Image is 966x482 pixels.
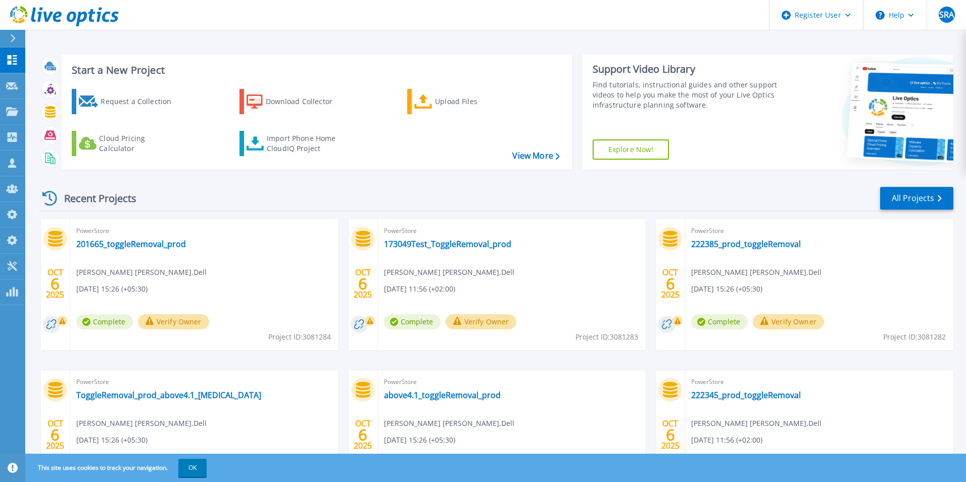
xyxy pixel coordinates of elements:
[51,430,60,439] span: 6
[72,89,184,114] a: Request a Collection
[76,314,133,329] span: Complete
[266,91,347,112] div: Download Collector
[939,11,954,19] span: SRA
[691,314,748,329] span: Complete
[691,435,762,446] span: [DATE] 11:56 (+02:00)
[384,314,441,329] span: Complete
[691,418,822,429] span: [PERSON_NAME] [PERSON_NAME] , Dell
[666,279,675,288] span: 6
[28,459,207,477] span: This site uses cookies to track your navigation.
[593,80,782,110] div: Find tutorials, instructional guides and other support videos to help you make the most of your L...
[691,239,801,249] a: 222385_prod_toggleRemoval
[72,65,559,76] h3: Start a New Project
[72,131,184,156] a: Cloud Pricing Calculator
[76,225,332,236] span: PowerStore
[76,418,207,429] span: [PERSON_NAME] [PERSON_NAME] , Dell
[691,390,801,400] a: 222345_prod_toggleRemoval
[691,225,947,236] span: PowerStore
[384,267,514,278] span: [PERSON_NAME] [PERSON_NAME] , Dell
[268,331,331,343] span: Project ID: 3081284
[753,314,824,329] button: Verify Owner
[883,331,946,343] span: Project ID: 3081282
[358,430,367,439] span: 6
[267,133,346,154] div: Import Phone Home CloudIQ Project
[76,283,148,295] span: [DATE] 15:26 (+05:30)
[691,267,822,278] span: [PERSON_NAME] [PERSON_NAME] , Dell
[407,89,520,114] a: Upload Files
[239,89,352,114] a: Download Collector
[661,265,680,302] div: OCT 2025
[51,279,60,288] span: 6
[880,187,953,210] a: All Projects
[512,151,559,161] a: View More
[691,376,947,388] span: PowerStore
[446,314,517,329] button: Verify Owner
[101,91,181,112] div: Request a Collection
[691,283,762,295] span: [DATE] 15:26 (+05:30)
[661,416,680,453] div: OCT 2025
[45,416,65,453] div: OCT 2025
[593,63,782,76] div: Support Video Library
[384,418,514,429] span: [PERSON_NAME] [PERSON_NAME] , Dell
[384,239,511,249] a: 173049Test_ToggleRemoval_prod
[353,416,372,453] div: OCT 2025
[39,186,150,211] div: Recent Projects
[76,376,332,388] span: PowerStore
[384,390,501,400] a: above4.1_toggleRemoval_prod
[358,279,367,288] span: 6
[138,314,209,329] button: Verify Owner
[45,265,65,302] div: OCT 2025
[384,283,455,295] span: [DATE] 11:56 (+02:00)
[384,376,640,388] span: PowerStore
[593,139,669,160] a: Explore Now!
[384,225,640,236] span: PowerStore
[178,459,207,477] button: OK
[99,133,180,154] div: Cloud Pricing Calculator
[666,430,675,439] span: 6
[353,265,372,302] div: OCT 2025
[76,435,148,446] span: [DATE] 15:26 (+05:30)
[76,267,207,278] span: [PERSON_NAME] [PERSON_NAME] , Dell
[76,239,186,249] a: 201665_toggleRemoval_prod
[384,435,455,446] span: [DATE] 15:26 (+05:30)
[435,91,516,112] div: Upload Files
[76,390,261,400] a: ToggleRemoval_prod_above4.1_[MEDICAL_DATA]
[575,331,638,343] span: Project ID: 3081283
